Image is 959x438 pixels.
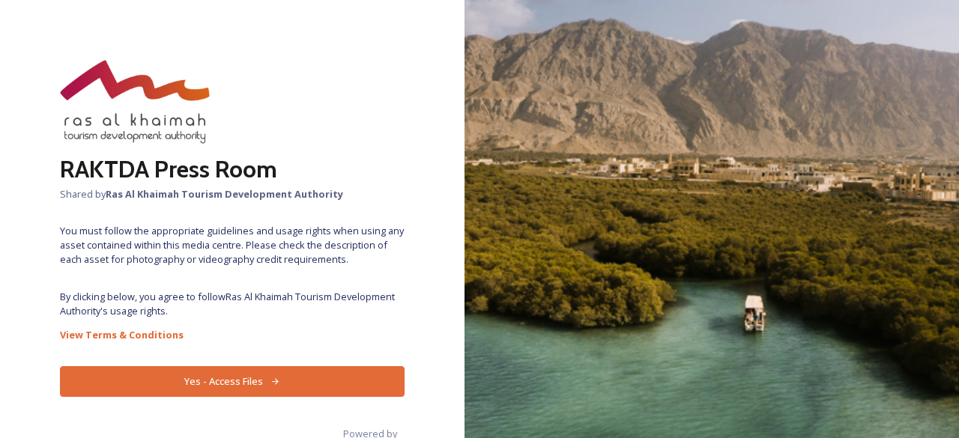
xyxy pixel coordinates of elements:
[60,151,405,187] h2: RAKTDA Press Room
[60,224,405,267] span: You must follow the appropriate guidelines and usage rights when using any asset contained within...
[60,60,210,144] img: raktda_eng_new-stacked-logo_rgb.png
[60,187,405,201] span: Shared by
[106,187,343,201] strong: Ras Al Khaimah Tourism Development Authority
[60,290,405,318] span: By clicking below, you agree to follow Ras Al Khaimah Tourism Development Authority 's usage rights.
[60,366,405,397] button: Yes - Access Files
[60,328,184,341] strong: View Terms & Conditions
[60,326,405,344] a: View Terms & Conditions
